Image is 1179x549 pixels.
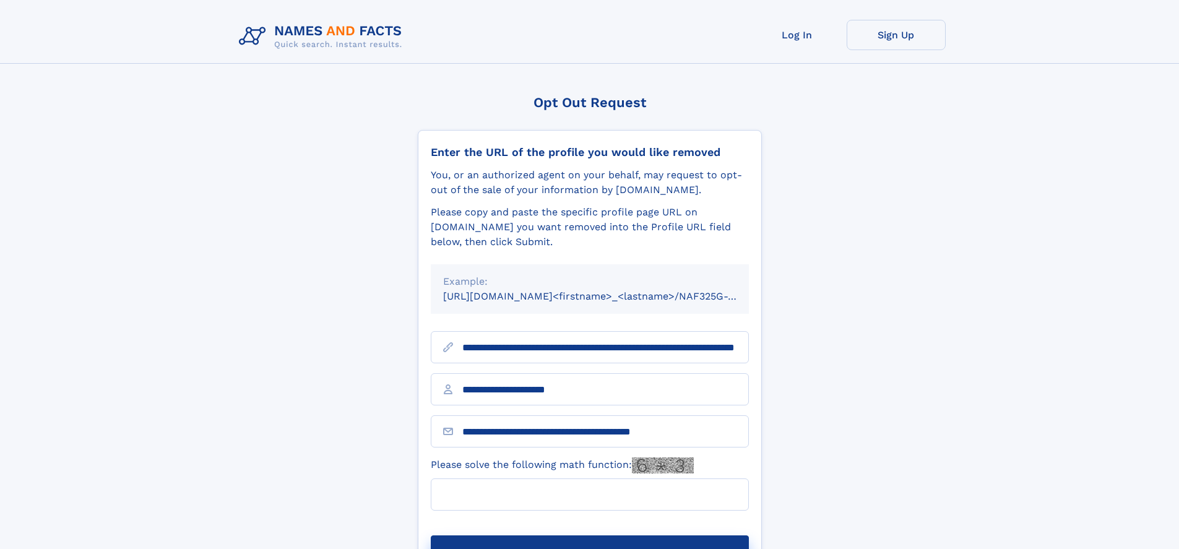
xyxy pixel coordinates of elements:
a: Sign Up [847,20,946,50]
div: You, or an authorized agent on your behalf, may request to opt-out of the sale of your informatio... [431,168,749,197]
small: [URL][DOMAIN_NAME]<firstname>_<lastname>/NAF325G-xxxxxxxx [443,290,772,302]
div: Example: [443,274,736,289]
div: Enter the URL of the profile you would like removed [431,145,749,159]
img: Logo Names and Facts [234,20,412,53]
label: Please solve the following math function: [431,457,694,473]
div: Opt Out Request [418,95,762,110]
div: Please copy and paste the specific profile page URL on [DOMAIN_NAME] you want removed into the Pr... [431,205,749,249]
a: Log In [748,20,847,50]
